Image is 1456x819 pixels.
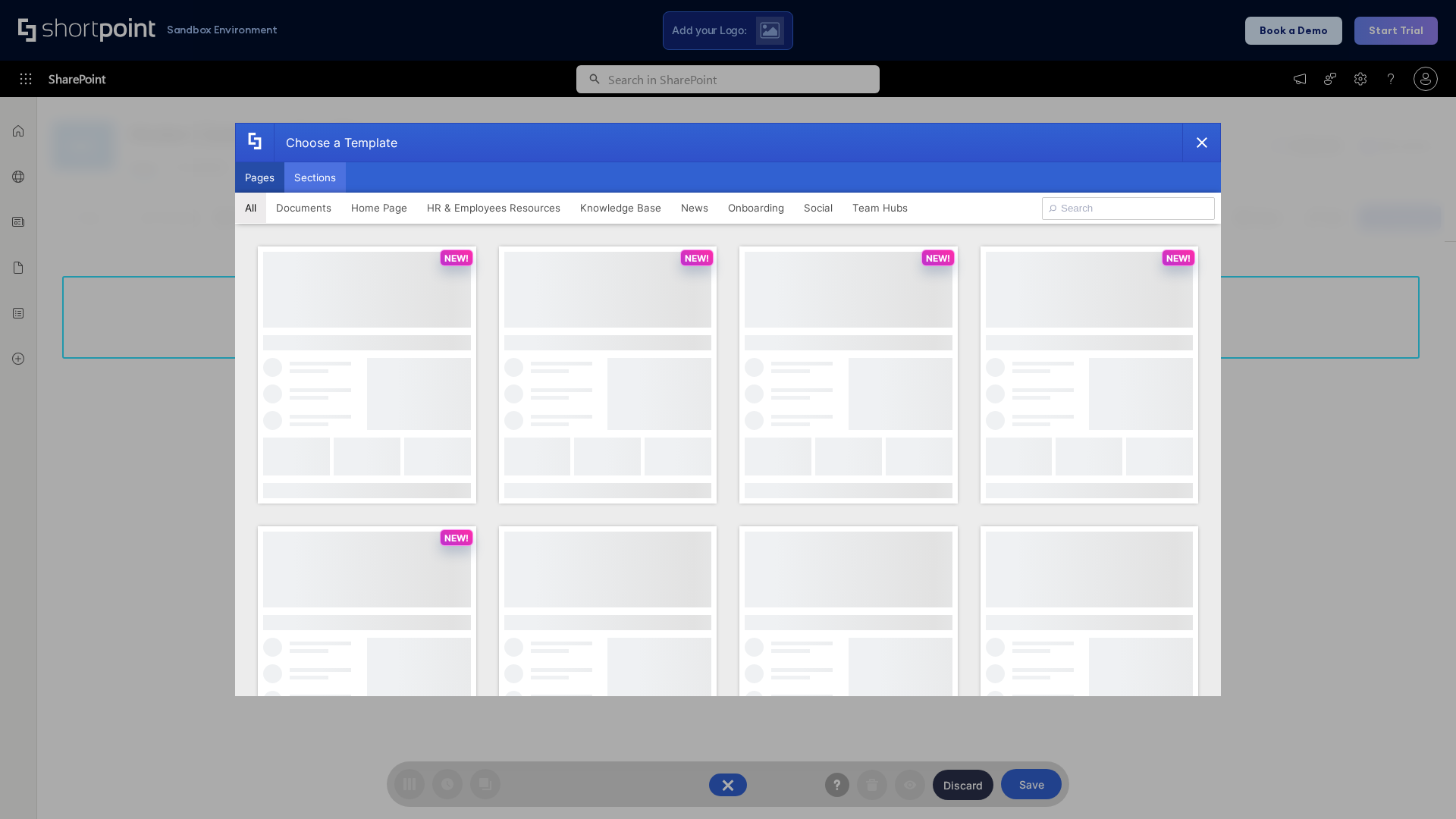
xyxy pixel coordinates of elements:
[671,193,718,223] button: News
[843,193,918,223] button: Team Hubs
[235,123,1221,696] div: template selector
[1166,253,1191,264] p: NEW!
[274,124,397,162] div: Choose a Template
[235,193,266,223] button: All
[284,162,346,193] button: Sections
[417,193,570,223] button: HR & Employees Resources
[235,162,284,193] button: Pages
[444,532,469,544] p: NEW!
[685,253,709,264] p: NEW!
[1042,197,1215,220] input: Search
[926,253,950,264] p: NEW!
[341,193,417,223] button: Home Page
[444,253,469,264] p: NEW!
[718,193,794,223] button: Onboarding
[266,193,341,223] button: Documents
[794,193,843,223] button: Social
[1380,746,1456,819] iframe: Chat Widget
[570,193,671,223] button: Knowledge Base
